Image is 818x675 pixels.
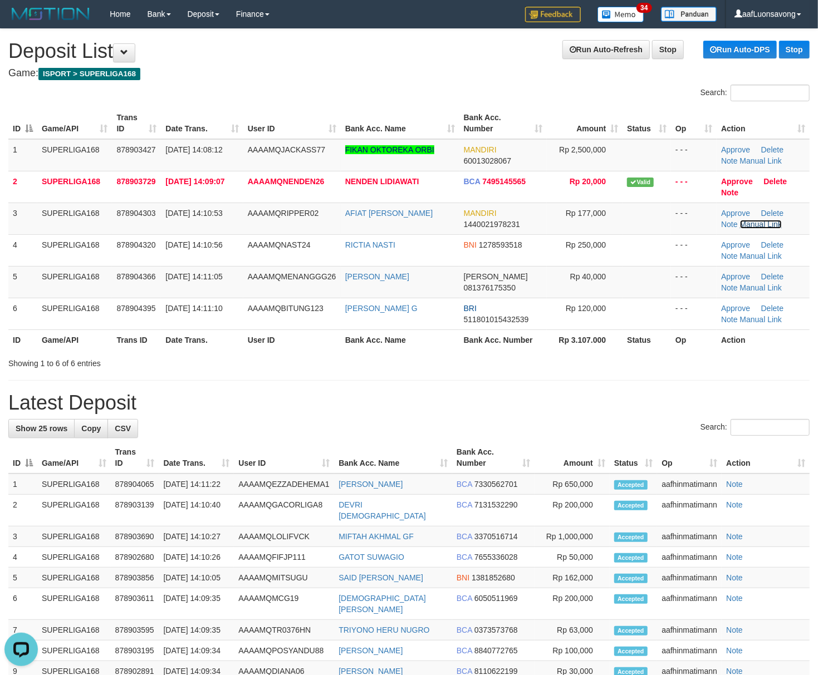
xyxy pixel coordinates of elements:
span: AAAAMQNENDEN26 [248,177,325,186]
td: [DATE] 14:09:35 [159,620,234,640]
td: aafhinmatimann [657,495,722,526]
a: Approve [721,272,750,281]
td: aafhinmatimann [657,568,722,588]
a: Show 25 rows [8,419,75,438]
a: [PERSON_NAME] [339,480,403,489]
th: Bank Acc. Number: activate to sort column ascending [459,107,547,139]
span: [DATE] 14:08:12 [165,145,222,154]
span: Copy 081376175350 to clipboard [464,283,516,292]
td: 1 [8,139,37,171]
span: MANDIRI [464,145,497,154]
td: AAAAMQTR0376HN [234,620,334,640]
span: AAAAMQBITUNG123 [248,304,324,313]
td: 878903856 [111,568,159,588]
a: Note [726,480,743,489]
td: 4 [8,547,37,568]
th: Bank Acc. Number: activate to sort column ascending [452,442,535,474]
th: ID [8,329,37,350]
span: AAAAMQNAST24 [248,240,311,249]
span: BCA [457,532,472,541]
img: panduan.png [661,7,717,22]
td: aafhinmatimann [657,526,722,547]
span: Copy 6050511969 to clipboard [474,594,518,603]
span: [DATE] 14:09:07 [165,177,224,186]
span: BCA [457,594,472,603]
span: Rp 20,000 [570,177,606,186]
span: BCA [457,646,472,655]
a: CSV [107,419,138,438]
td: AAAAMQLOLIFVCK [234,526,334,547]
span: 34 [636,3,652,13]
td: SUPERLIGA168 [37,640,111,661]
td: - - - [671,266,717,298]
a: Delete [761,209,783,218]
th: User ID: activate to sort column ascending [243,107,341,139]
td: 878903195 [111,640,159,661]
td: 5 [8,568,37,588]
td: [DATE] 14:10:26 [159,547,234,568]
th: User ID: activate to sort column ascending [234,442,334,474]
th: Status [623,329,671,350]
span: 878903427 [116,145,155,154]
span: 878904320 [116,240,155,249]
span: Copy 1278593518 to clipboard [479,240,522,249]
td: 6 [8,588,37,620]
th: Trans ID [112,329,161,350]
a: [PERSON_NAME] [339,646,403,655]
span: [DATE] 14:11:10 [165,304,222,313]
th: Bank Acc. Name [341,329,459,350]
img: MOTION_logo.png [8,6,93,22]
td: aafhinmatimann [657,640,722,661]
span: BRI [464,304,477,313]
td: SUPERLIGA168 [37,568,111,588]
h4: Game: [8,68,810,79]
span: Rp 2,500,000 [559,145,606,154]
a: MIFTAH AKHMAL GF [339,532,414,541]
td: SUPERLIGA168 [37,495,111,526]
span: BCA [457,553,472,561]
label: Search: [701,85,810,101]
td: 878903611 [111,588,159,620]
span: 878904395 [116,304,155,313]
span: Copy 0373573768 to clipboard [474,625,518,634]
span: Accepted [614,594,648,604]
span: AAAAMQJACKASS77 [248,145,325,154]
td: SUPERLIGA168 [37,526,111,547]
th: Op [671,329,717,350]
a: Manual Link [740,315,782,324]
a: Note [726,646,743,655]
td: [DATE] 14:10:27 [159,526,234,547]
td: Rp 650,000 [535,474,610,495]
th: User ID [243,329,341,350]
a: GATOT SUWAGIO [339,553,404,561]
td: 878902680 [111,547,159,568]
td: [DATE] 14:11:22 [159,474,234,495]
td: Rp 1,000,000 [535,526,610,547]
a: Note [726,500,743,509]
span: CSV [115,424,131,433]
img: Feedback.jpg [525,7,581,22]
span: Copy 7655336028 to clipboard [474,553,518,561]
a: Delete [763,177,787,186]
td: [DATE] 14:10:05 [159,568,234,588]
th: ID: activate to sort column descending [8,442,37,474]
td: AAAAMQFIFJP111 [234,547,334,568]
a: FIKAN OKTOREKA ORBI [345,145,434,154]
a: AFIAT [PERSON_NAME] [345,209,433,218]
span: [DATE] 14:11:05 [165,272,222,281]
h1: Deposit List [8,40,810,62]
a: Note [721,315,738,324]
span: Rp 177,000 [566,209,606,218]
a: Run Auto-Refresh [562,40,650,59]
label: Search: [701,419,810,436]
input: Search: [731,85,810,101]
td: Rp 50,000 [535,547,610,568]
a: [PERSON_NAME] [345,272,409,281]
span: Copy 3370516714 to clipboard [474,532,518,541]
a: RICTIA NASTI [345,240,395,249]
td: SUPERLIGA168 [37,588,111,620]
td: aafhinmatimann [657,474,722,495]
span: BCA [457,500,472,509]
a: Note [721,156,738,165]
td: Rp 100,000 [535,640,610,661]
